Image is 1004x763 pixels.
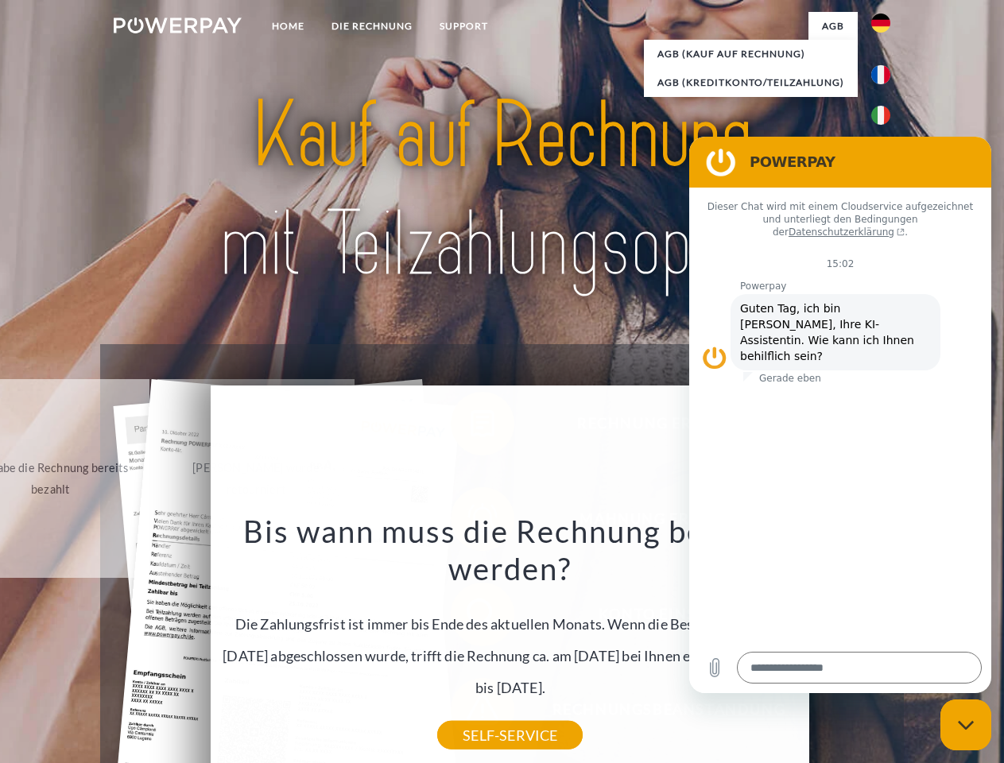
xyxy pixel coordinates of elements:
a: SUPPORT [426,12,502,41]
iframe: Messaging-Fenster [689,137,991,693]
img: logo-powerpay-white.svg [114,17,242,33]
a: AGB (Kreditkonto/Teilzahlung) [644,68,858,97]
a: agb [808,12,858,41]
img: fr [871,65,890,84]
div: [PERSON_NAME] wurde retourniert [167,457,346,500]
a: DIE RECHNUNG [318,12,426,41]
h3: Bis wann muss die Rechnung bezahlt werden? [220,512,800,588]
img: de [871,14,890,33]
a: SELF-SERVICE [437,721,583,749]
a: AGB (Kauf auf Rechnung) [644,40,858,68]
iframe: Schaltfläche zum Öffnen des Messaging-Fensters; Konversation läuft [940,699,991,750]
img: title-powerpay_de.svg [152,76,852,304]
a: Home [258,12,318,41]
div: Die Zahlungsfrist ist immer bis Ende des aktuellen Monats. Wenn die Bestellung z.B. am [DATE] abg... [220,512,800,735]
img: it [871,106,890,125]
